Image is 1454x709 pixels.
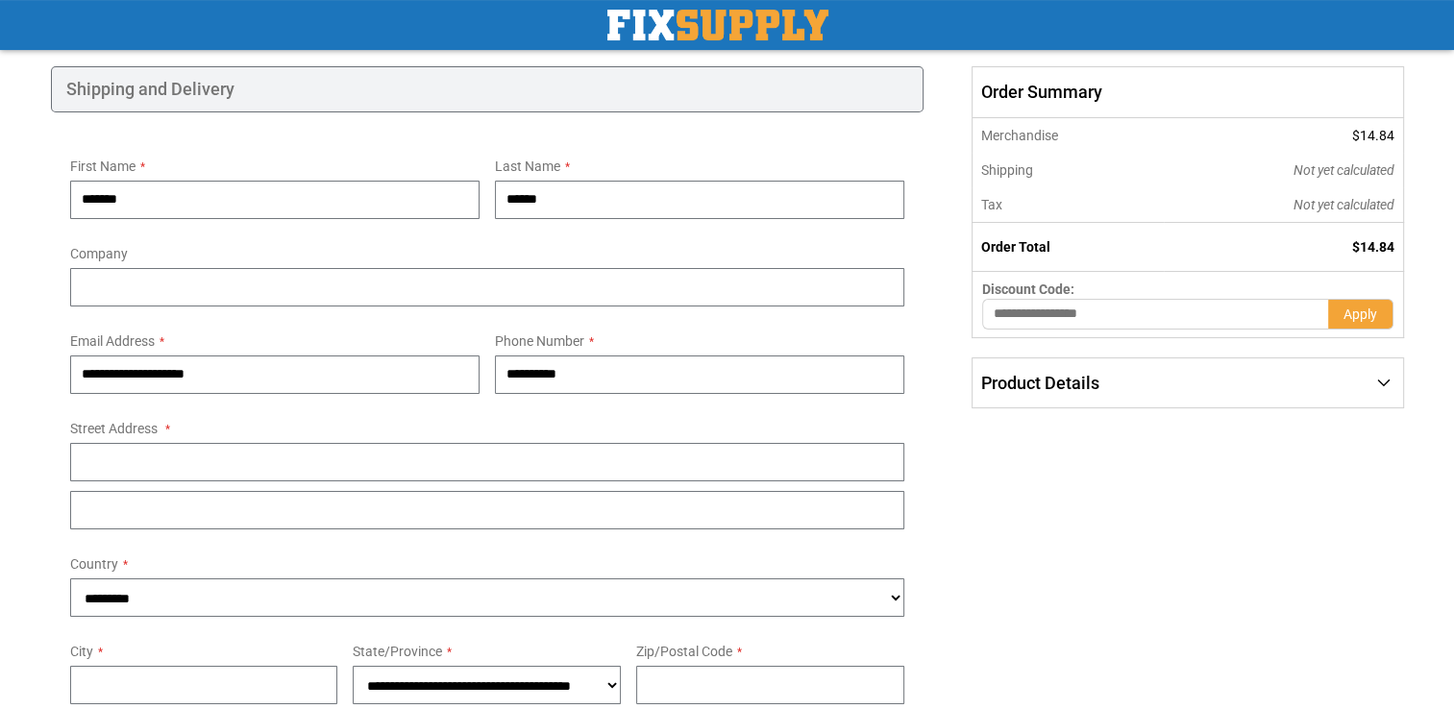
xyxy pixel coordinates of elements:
[70,644,93,659] span: City
[51,66,924,112] div: Shipping and Delivery
[70,333,155,349] span: Email Address
[70,159,136,174] span: First Name
[353,644,442,659] span: State/Province
[973,187,1164,223] th: Tax
[1294,162,1394,178] span: Not yet calculated
[495,333,584,349] span: Phone Number
[70,556,118,572] span: Country
[981,239,1050,255] strong: Order Total
[981,162,1033,178] span: Shipping
[1294,197,1394,212] span: Not yet calculated
[1352,239,1394,255] span: $14.84
[607,10,828,40] img: Fix Industrial Supply
[982,281,1074,297] span: Discount Code:
[1352,128,1394,143] span: $14.84
[972,66,1403,118] span: Order Summary
[1328,299,1393,330] button: Apply
[981,373,1099,393] span: Product Details
[973,118,1164,153] th: Merchandise
[495,159,560,174] span: Last Name
[607,10,828,40] a: store logo
[70,246,128,261] span: Company
[1343,306,1377,322] span: Apply
[636,644,732,659] span: Zip/Postal Code
[70,421,158,436] span: Street Address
